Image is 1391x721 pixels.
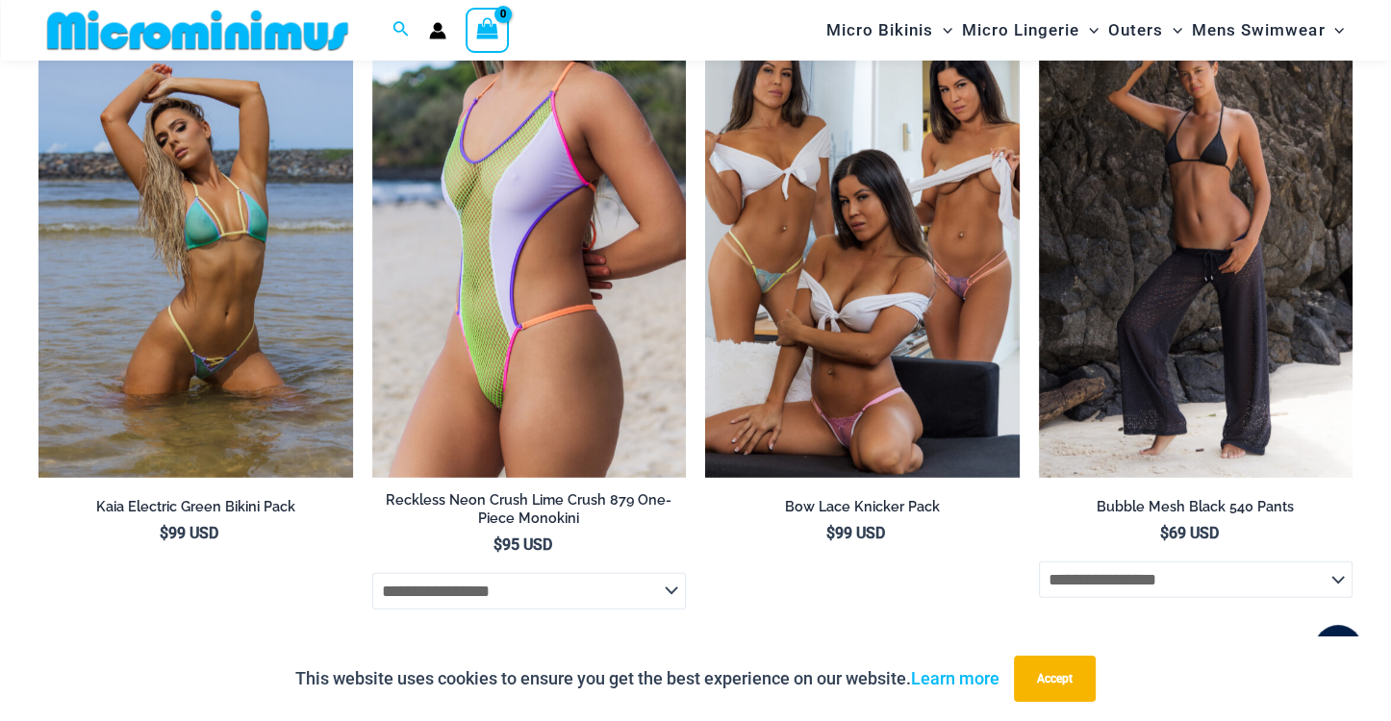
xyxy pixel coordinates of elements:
[1039,498,1353,516] h2: Bubble Mesh Black 540 Pants
[957,6,1103,55] a: Micro LingerieMenu ToggleMenu Toggle
[372,491,687,535] a: Reckless Neon Crush Lime Crush 879 One-Piece Monokini
[1103,6,1187,55] a: OutersMenu ToggleMenu Toggle
[1108,6,1163,55] span: Outers
[1039,7,1353,478] img: Bubble Mesh Black 540 Pants 01
[826,524,885,542] bdi: 99 USD
[1039,498,1353,523] a: Bubble Mesh Black 540 Pants
[372,7,687,478] img: Reckless Neon Crush Lime Crush 879 One Piece 09
[826,6,933,55] span: Micro Bikinis
[826,524,835,542] span: $
[911,668,999,688] a: Learn more
[38,7,353,478] img: Kaia Electric Green 305 Top 445 Thong 04
[705,7,1020,478] a: Bow Lace Knicker PackBow Lace Mint Multi 601 Thong 03Bow Lace Mint Multi 601 Thong 03
[295,664,999,693] p: This website uses cookies to ensure you get the best experience on our website.
[1325,6,1344,55] span: Menu Toggle
[39,9,356,52] img: MM SHOP LOGO FLAT
[38,498,353,523] a: Kaia Electric Green Bikini Pack
[493,535,502,554] span: $
[705,498,1020,523] a: Bow Lace Knicker Pack
[822,6,957,55] a: Micro BikinisMenu ToggleMenu Toggle
[819,3,1353,58] nav: Site Navigation
[466,8,510,52] a: View Shopping Cart, empty
[38,498,353,516] h2: Kaia Electric Green Bikini Pack
[1160,524,1219,542] bdi: 69 USD
[705,7,1020,478] img: Bow Lace Knicker Pack
[38,7,353,478] a: Kaia Electric Green 305 Top 445 Thong 04Kaia Electric Green 305 Top 445 Thong 05Kaia Electric Gre...
[1160,524,1169,542] span: $
[372,491,687,527] h2: Reckless Neon Crush Lime Crush 879 One-Piece Monokini
[1187,6,1349,55] a: Mens SwimwearMenu ToggleMenu Toggle
[962,6,1079,55] span: Micro Lingerie
[493,535,552,554] bdi: 95 USD
[392,18,410,42] a: Search icon link
[933,6,952,55] span: Menu Toggle
[705,498,1020,516] h2: Bow Lace Knicker Pack
[1192,6,1325,55] span: Mens Swimwear
[1163,6,1182,55] span: Menu Toggle
[160,524,168,542] span: $
[1014,656,1096,702] button: Accept
[372,7,687,478] a: Reckless Neon Crush Lime Crush 879 One Piece 09Reckless Neon Crush Lime Crush 879 One Piece 10Rec...
[160,524,218,542] bdi: 99 USD
[429,22,446,39] a: Account icon link
[1039,7,1353,478] a: Bubble Mesh Black 540 Pants 01Bubble Mesh Black 540 Pants 03Bubble Mesh Black 540 Pants 03
[1079,6,1099,55] span: Menu Toggle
